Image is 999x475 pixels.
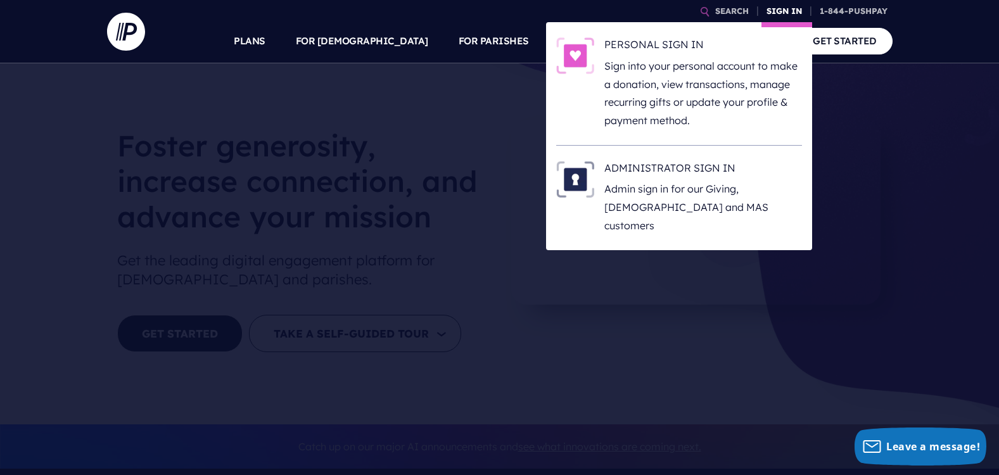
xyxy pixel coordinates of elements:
a: PERSONAL SIGN IN - Illustration PERSONAL SIGN IN Sign into your personal account to make a donati... [556,37,802,130]
a: SOLUTIONS [559,19,616,63]
a: EXPLORE [646,19,690,63]
h6: PERSONAL SIGN IN [604,37,802,56]
a: FOR PARISHES [459,19,529,63]
a: ADMINISTRATOR SIGN IN - Illustration ADMINISTRATOR SIGN IN Admin sign in for our Giving, [DEMOGRA... [556,161,802,235]
a: COMPANY [720,19,767,63]
img: ADMINISTRATOR SIGN IN - Illustration [556,161,594,198]
a: FOR [DEMOGRAPHIC_DATA] [296,19,428,63]
a: PLANS [234,19,265,63]
span: Leave a message! [886,440,980,453]
p: Sign into your personal account to make a donation, view transactions, manage recurring gifts or ... [604,57,802,130]
p: Admin sign in for our Giving, [DEMOGRAPHIC_DATA] and MAS customers [604,180,802,234]
button: Leave a message! [855,427,986,465]
h6: ADMINISTRATOR SIGN IN [604,161,802,180]
img: PERSONAL SIGN IN - Illustration [556,37,594,74]
a: GET STARTED [797,28,893,54]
